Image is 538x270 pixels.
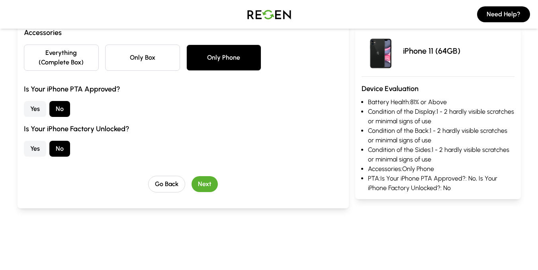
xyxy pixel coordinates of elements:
button: No [49,141,70,157]
h3: Device Evaluation [362,83,515,94]
li: Battery Health: 81% or Above [368,97,515,107]
li: PTA: Is Your iPhone PTA Approved?: No, Is Your iPhone Factory Unlocked?: No [368,174,515,193]
img: Logo [241,3,297,25]
button: Only Phone [186,45,261,71]
button: Go Back [148,176,185,192]
li: Condition of the Display: 1 - 2 hardly visible scratches or minimal signs of use [368,107,515,126]
h3: Is Your iPhone Factory Unlocked? [24,123,342,134]
li: Condition of the Sides: 1 - 2 hardly visible scratches or minimal signs of use [368,145,515,164]
button: Yes [24,101,46,117]
p: iPhone 11 (64GB) [403,45,460,56]
h3: Is Your iPhone PTA Approved? [24,84,342,95]
button: Everything (Complete Box) [24,45,99,71]
button: Yes [24,141,46,157]
li: Accessories: Only Phone [368,164,515,174]
button: Need Help? [477,6,530,22]
img: iPhone 11 [362,32,400,70]
li: Condition of the Back: 1 - 2 hardly visible scratches or minimal signs of use [368,126,515,145]
button: No [49,101,70,117]
h3: Accessories [24,27,342,38]
button: Next [192,176,218,192]
button: Only Box [105,45,180,71]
